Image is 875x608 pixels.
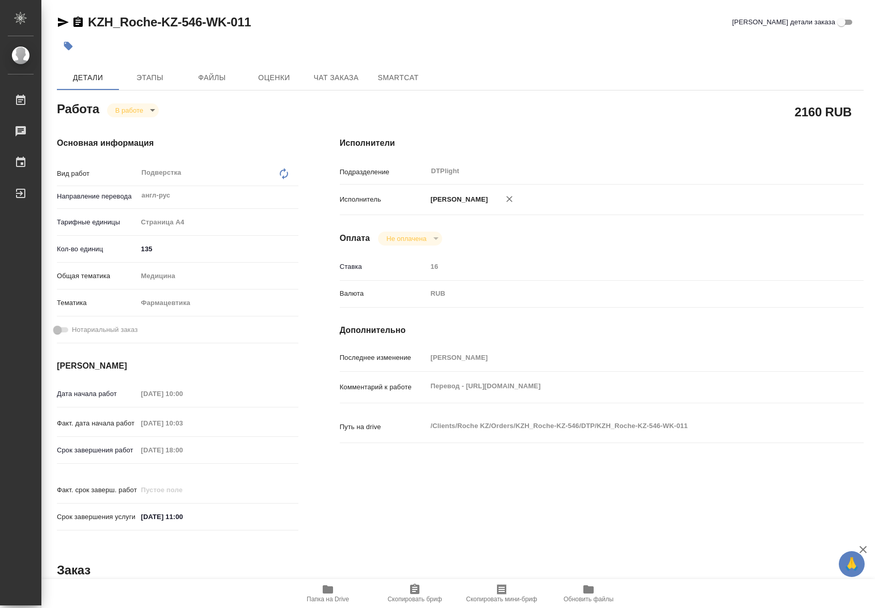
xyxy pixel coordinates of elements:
span: Обновить файлы [564,596,614,603]
p: Срок завершения услуги [57,512,138,522]
button: Скопировать мини-бриф [458,579,545,608]
p: [PERSON_NAME] [427,194,488,205]
span: Скопировать бриф [387,596,442,603]
button: Добавить тэг [57,35,80,57]
button: 🙏 [839,551,865,577]
button: Удалить исполнителя [498,188,521,210]
input: Пустое поле [138,386,228,401]
h4: Оплата [340,232,370,245]
p: Путь на drive [340,422,427,432]
h2: Работа [57,99,99,117]
div: RUB [427,285,820,302]
h2: 2160 RUB [795,103,852,120]
p: Подразделение [340,167,427,177]
p: Кол-во единиц [57,244,138,254]
input: Пустое поле [138,443,228,458]
button: В работе [112,106,146,115]
div: В работе [378,232,442,246]
div: Фармацевтика [138,294,298,312]
span: SmartCat [373,71,423,84]
input: Пустое поле [427,350,820,365]
div: Страница А4 [138,214,298,231]
span: Скопировать мини-бриф [466,596,537,603]
input: ✎ Введи что-нибудь [138,241,298,256]
p: Комментарий к работе [340,382,427,392]
span: Чат заказа [311,71,361,84]
div: Медицина [138,267,298,285]
p: Вид работ [57,169,138,179]
input: Пустое поле [427,259,820,274]
span: [PERSON_NAME] детали заказа [732,17,835,27]
a: KZH_Roche-KZ-546-WK-011 [88,15,251,29]
input: Пустое поле [138,416,228,431]
p: Тарифные единицы [57,217,138,227]
p: Общая тематика [57,271,138,281]
p: Направление перевода [57,191,138,202]
textarea: Перевод - [URL][DOMAIN_NAME] [427,377,820,395]
span: 🙏 [843,553,861,575]
h4: Дополнительно [340,324,864,337]
span: Этапы [125,71,175,84]
span: Файлы [187,71,237,84]
h4: Исполнители [340,137,864,149]
p: Ставка [340,262,427,272]
p: Срок завершения работ [57,445,138,455]
button: Обновить файлы [545,579,632,608]
button: Скопировать ссылку [72,16,84,28]
button: Скопировать бриф [371,579,458,608]
input: Пустое поле [138,482,228,497]
span: Папка на Drive [307,596,349,603]
h2: Заказ [57,562,90,579]
span: Нотариальный заказ [72,325,138,335]
div: В работе [107,103,159,117]
span: Оценки [249,71,299,84]
p: Дата начала работ [57,389,138,399]
p: Последнее изменение [340,353,427,363]
p: Исполнитель [340,194,427,205]
button: Не оплачена [383,234,429,243]
button: Папка на Drive [284,579,371,608]
button: Скопировать ссылку для ЯМессенджера [57,16,69,28]
p: Факт. срок заверш. работ [57,485,138,495]
input: ✎ Введи что-нибудь [138,509,228,524]
textarea: /Clients/Roche KZ/Orders/KZH_Roche-KZ-546/DTP/KZH_Roche-KZ-546-WK-011 [427,417,820,435]
p: Тематика [57,298,138,308]
h4: Основная информация [57,137,298,149]
p: Факт. дата начала работ [57,418,138,429]
h4: [PERSON_NAME] [57,360,298,372]
p: Валюта [340,288,427,299]
span: Детали [63,71,113,84]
